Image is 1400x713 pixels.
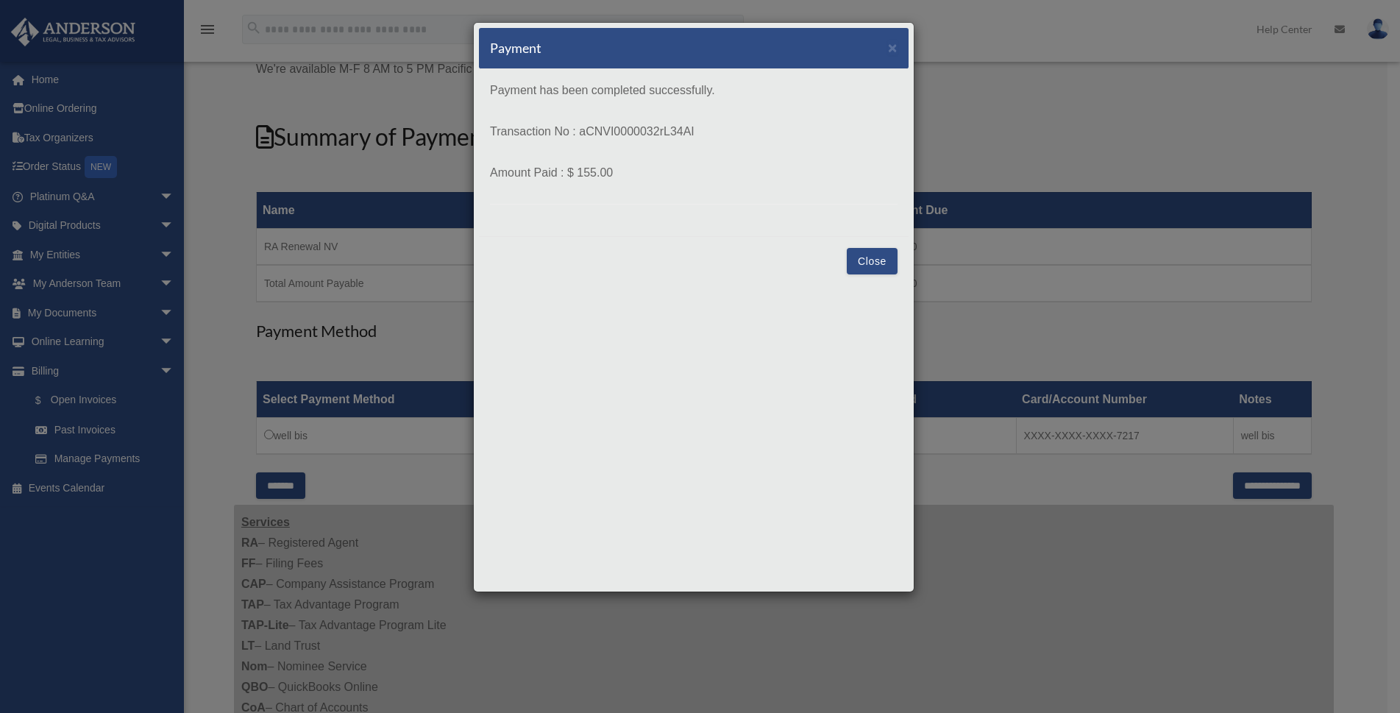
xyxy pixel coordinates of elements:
p: Transaction No : aCNVI0000032rL34AI [490,121,898,142]
span: × [888,39,898,56]
button: Close [888,40,898,55]
h5: Payment [490,39,541,57]
p: Amount Paid : $ 155.00 [490,163,898,183]
button: Close [847,248,898,274]
p: Payment has been completed successfully. [490,80,898,101]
